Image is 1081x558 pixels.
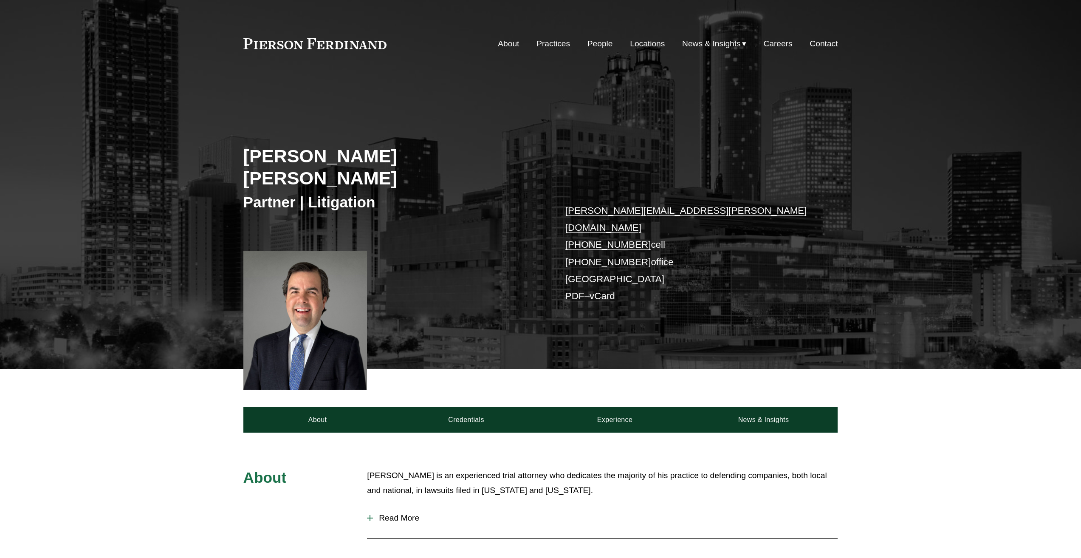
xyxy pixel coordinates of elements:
[565,239,651,250] a: [PHONE_NUMBER]
[498,36,519,52] a: About
[373,513,838,523] span: Read More
[536,36,570,52] a: Practices
[689,407,838,433] a: News & Insights
[565,205,807,233] a: [PERSON_NAME][EMAIL_ADDRESS][PERSON_NAME][DOMAIN_NAME]
[565,202,813,305] p: cell office [GEOGRAPHIC_DATA] –
[810,36,838,52] a: Contact
[541,407,689,433] a: Experience
[243,145,541,190] h2: [PERSON_NAME] [PERSON_NAME]
[590,291,615,301] a: vCard
[682,37,741,51] span: News & Insights
[392,407,541,433] a: Credentials
[243,407,392,433] a: About
[587,36,613,52] a: People
[682,36,746,52] a: folder dropdown
[565,291,584,301] a: PDF
[763,36,792,52] a: Careers
[630,36,665,52] a: Locations
[243,193,541,212] h3: Partner | Litigation
[565,257,651,267] a: [PHONE_NUMBER]
[367,507,838,529] button: Read More
[243,469,287,486] span: About
[367,468,838,498] p: [PERSON_NAME] is an experienced trial attorney who dedicates the majority of his practice to defe...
